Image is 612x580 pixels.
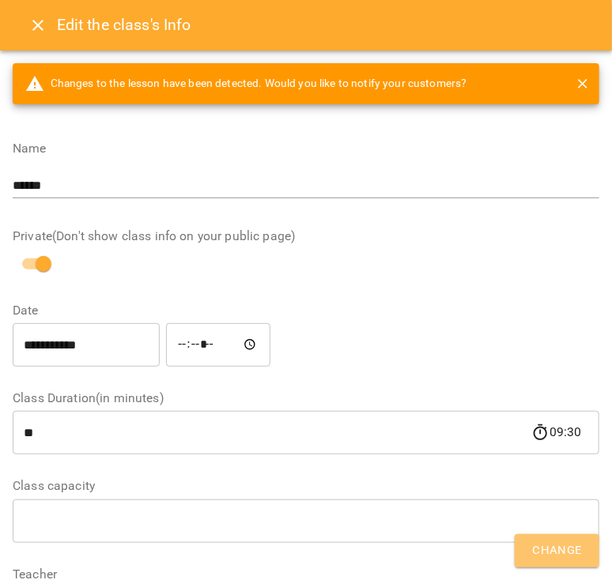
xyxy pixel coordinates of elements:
button: Close [19,6,57,44]
button: Change [515,534,599,567]
label: Private(Don't show class info on your public page) [13,230,599,243]
label: Name [13,142,599,155]
span: Changes to the lesson have been detected. Would you like to notify your customers? [25,74,467,93]
span: Change [532,540,582,561]
label: Class Duration(in minutes) [13,392,599,405]
h6: Edit the class's Info [57,13,191,37]
label: Class capacity [13,480,599,492]
button: close [572,73,593,94]
label: Date [13,304,599,317]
